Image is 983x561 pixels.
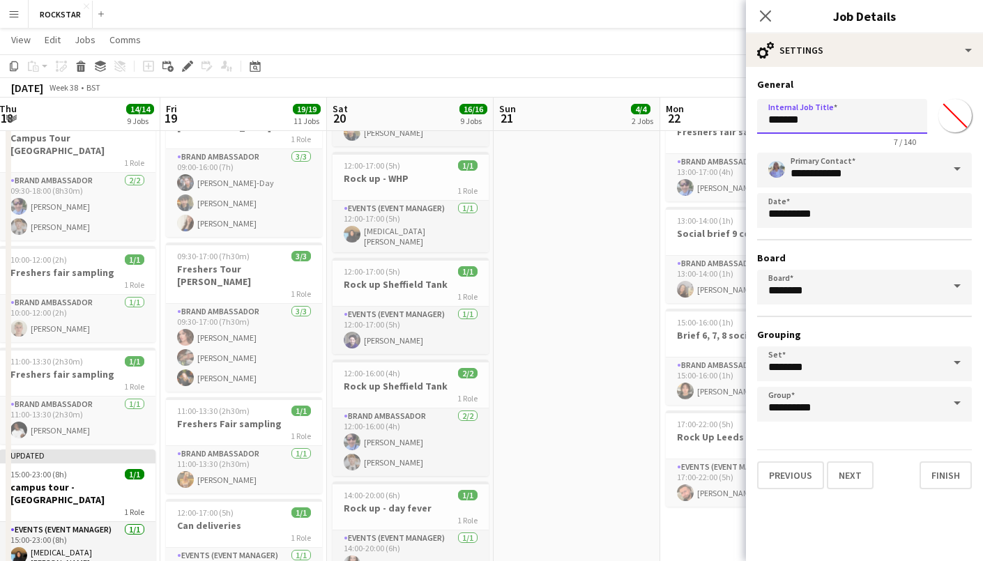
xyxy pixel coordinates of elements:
[86,82,100,93] div: BST
[333,102,348,115] span: Sat
[330,110,348,126] span: 20
[344,490,400,500] span: 14:00-20:00 (6h)
[166,102,177,115] span: Fri
[666,227,822,240] h3: Social brief 9 content
[11,33,31,46] span: View
[177,507,234,518] span: 12:00-17:00 (5h)
[333,172,489,185] h3: Rock up - WHP
[124,157,144,168] span: 1 Role
[333,152,489,252] app-job-card: 12:00-17:00 (5h)1/1Rock up - WHP1 RoleEvents (Event Manager)1/112:00-17:00 (5h)[MEDICAL_DATA][PER...
[333,307,489,354] app-card-role: Events (Event Manager)1/112:00-17:00 (5h)[PERSON_NAME]
[333,201,489,252] app-card-role: Events (Event Manager)1/112:00-17:00 (5h)[MEDICAL_DATA][PERSON_NAME]
[166,149,322,237] app-card-role: Brand Ambassador3/309:00-16:00 (7h)[PERSON_NAME]-Day[PERSON_NAME][PERSON_NAME]
[666,410,822,507] app-job-card: 17:00-22:00 (5h)1/1Rock Up Leeds Mint1 RoleEvents (Event Manager)1/117:00-22:00 (5h)[PERSON_NAME]
[666,459,822,507] app-card-role: Events (Event Manager)1/117:00-22:00 (5h)[PERSON_NAME]
[666,358,822,405] app-card-role: Brand Ambassador1/115:00-16:00 (1h)[PERSON_NAME]
[457,291,478,302] span: 1 Role
[293,104,321,114] span: 19/19
[458,490,478,500] span: 1/1
[459,104,487,114] span: 16/16
[291,532,311,543] span: 1 Role
[164,110,177,126] span: 19
[291,507,311,518] span: 1/1
[757,252,972,264] h3: Board
[166,263,322,288] h3: Freshers Tour [PERSON_NAME]
[666,154,822,201] app-card-role: Brand Ambassador1/113:00-17:00 (4h)[PERSON_NAME]
[827,461,874,489] button: Next
[457,515,478,525] span: 1 Role
[124,507,144,517] span: 1 Role
[920,461,972,489] button: Finish
[294,116,320,126] div: 11 Jobs
[757,461,824,489] button: Previous
[458,266,478,277] span: 1/1
[457,393,478,404] span: 1 Role
[104,31,146,49] a: Comms
[757,328,972,341] h3: Grouping
[666,207,822,303] app-job-card: 13:00-14:00 (1h)1/1Social brief 9 content1 RoleBrand Ambassador1/113:00-14:00 (1h)[PERSON_NAME]
[75,33,96,46] span: Jobs
[499,102,516,115] span: Sun
[291,431,311,441] span: 1 Role
[333,408,489,476] app-card-role: Brand Ambassador2/212:00-16:00 (4h)[PERSON_NAME][PERSON_NAME]
[664,110,684,126] span: 22
[497,110,516,126] span: 21
[125,469,144,479] span: 1/1
[333,258,489,354] app-job-card: 12:00-17:00 (5h)1/1Rock up Sheffield Tank1 RoleEvents (Event Manager)1/112:00-17:00 (5h)[PERSON_N...
[11,81,43,95] div: [DATE]
[6,31,36,49] a: View
[677,215,733,226] span: 13:00-14:00 (1h)
[458,368,478,378] span: 2/2
[126,104,154,114] span: 14/14
[177,406,250,416] span: 11:00-13:30 (2h30m)
[746,7,983,25] h3: Job Details
[666,329,822,341] h3: Brief 6, 7, 8 socials
[333,278,489,291] h3: Rock up Sheffield Tank
[333,380,489,392] h3: Rock up Sheffield Tank
[631,104,650,114] span: 4/4
[39,31,66,49] a: Edit
[124,279,144,290] span: 1 Role
[127,116,153,126] div: 9 Jobs
[666,105,822,201] app-job-card: 13:00-17:00 (4h)1/1Freshers fair sampling Sheff1 RoleBrand Ambassador1/113:00-17:00 (4h)[PERSON_N...
[666,102,684,115] span: Mon
[291,251,311,261] span: 3/3
[166,397,322,493] app-job-card: 11:00-13:30 (2h30m)1/1Freshers Fair sampling1 RoleBrand Ambassador1/111:00-13:30 (2h30m)[PERSON_N...
[746,33,983,67] div: Settings
[10,356,83,367] span: 11:00-13:30 (2h30m)
[166,88,322,237] app-job-card: 09:00-16:00 (7h)3/3Campus Tour [GEOGRAPHIC_DATA]1 RoleBrand Ambassador3/309:00-16:00 (7h)[PERSON_...
[29,1,93,28] button: ROCKSTAR
[109,33,141,46] span: Comms
[757,78,972,91] h3: General
[333,360,489,476] app-job-card: 12:00-16:00 (4h)2/2Rock up Sheffield Tank1 RoleBrand Ambassador2/212:00-16:00 (4h)[PERSON_NAME][P...
[291,289,311,299] span: 1 Role
[666,309,822,405] app-job-card: 15:00-16:00 (1h)1/1Brief 6, 7, 8 socials1 RoleBrand Ambassador1/115:00-16:00 (1h)[PERSON_NAME]
[45,33,61,46] span: Edit
[291,406,311,416] span: 1/1
[125,356,144,367] span: 1/1
[460,116,487,126] div: 9 Jobs
[883,137,927,147] span: 7 / 140
[166,243,322,392] div: 09:30-17:00 (7h30m)3/3Freshers Tour [PERSON_NAME]1 RoleBrand Ambassador3/309:30-17:00 (7h30m)[PER...
[166,417,322,430] h3: Freshers Fair sampling
[124,381,144,392] span: 1 Role
[46,82,81,93] span: Week 38
[69,31,101,49] a: Jobs
[166,304,322,392] app-card-role: Brand Ambassador3/309:30-17:00 (7h30m)[PERSON_NAME][PERSON_NAME][PERSON_NAME]
[10,469,67,479] span: 15:00-23:00 (8h)
[10,254,67,265] span: 10:00-12:00 (2h)
[344,266,400,277] span: 12:00-17:00 (5h)
[457,185,478,196] span: 1 Role
[177,251,250,261] span: 09:30-17:00 (7h30m)
[125,254,144,265] span: 1/1
[632,116,653,126] div: 2 Jobs
[666,125,822,138] h3: Freshers fair sampling Sheff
